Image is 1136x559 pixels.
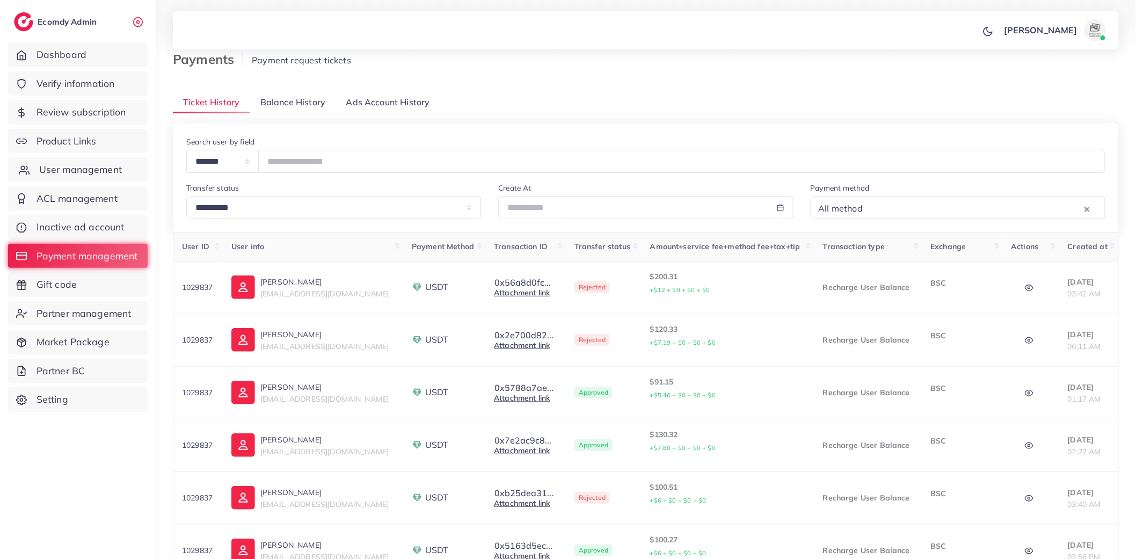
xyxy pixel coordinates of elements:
span: Verify information [37,77,115,91]
span: User info [231,242,264,251]
p: [DATE] [1068,381,1110,394]
p: [PERSON_NAME] [260,433,389,446]
a: Attachment link [494,340,550,350]
span: 02:27 AM [1068,447,1101,456]
img: ic-user-info.36bf1079.svg [231,486,255,510]
span: [EMAIL_ADDRESS][DOMAIN_NAME] [260,447,389,456]
span: Actions [1011,242,1039,251]
img: logo [14,12,33,31]
p: BSC [931,434,994,447]
p: [PERSON_NAME] [260,381,389,394]
span: User management [39,163,122,177]
button: 0x5788a7ae... [494,383,554,393]
p: Recharge User Balance [823,544,914,557]
a: Market Package [8,330,148,354]
span: Rejected [574,492,610,504]
span: Payment management [37,249,138,263]
span: User ID [182,242,209,251]
p: $100.51 [650,481,806,507]
p: $130.32 [650,428,806,454]
img: payment [412,440,423,451]
span: 01:17 AM [1068,394,1101,404]
p: Recharge User Balance [823,491,914,504]
a: Dashboard [8,42,148,67]
span: Gift code [37,278,77,292]
span: Approved [574,387,613,398]
small: +$7.80 + $0 + $0 + $0 [650,444,716,452]
span: Partner BC [37,364,85,378]
p: 1029837 [182,333,214,346]
span: 06:11 AM [1068,342,1101,351]
p: 1029837 [182,281,214,294]
a: Gift code [8,272,148,297]
a: Attachment link [494,288,550,297]
a: Setting [8,387,148,412]
label: Search user by field [186,136,254,147]
label: Transfer status [186,183,239,193]
h3: Payments [173,52,243,67]
span: Payment request tickets [252,55,351,66]
span: Inactive ad account [37,220,125,234]
p: $200.31 [650,270,806,296]
p: 1029837 [182,544,214,557]
span: Market Package [37,335,110,349]
img: ic-user-info.36bf1079.svg [231,433,255,457]
h2: Ecomdy Admin [38,17,99,27]
span: Setting [37,393,68,406]
img: ic-user-info.36bf1079.svg [231,328,255,352]
span: Transfer status [574,242,630,251]
img: ic-user-info.36bf1079.svg [231,275,255,299]
img: ic-user-info.36bf1079.svg [231,381,255,404]
img: payment [412,492,423,503]
p: BSC [931,540,994,553]
p: Recharge User Balance [823,281,914,294]
p: Recharge User Balance [823,333,914,346]
span: [EMAIL_ADDRESS][DOMAIN_NAME] [260,499,389,509]
p: BSC [931,329,994,342]
img: avatar [1084,19,1106,41]
a: Review subscription [8,100,148,125]
span: Amount+service fee+method fee+tax+tip [650,242,800,251]
span: Payment Method [412,242,474,251]
span: Created at [1068,242,1108,251]
img: payment [412,335,423,345]
a: Inactive ad account [8,215,148,239]
p: Recharge User Balance [823,439,914,452]
p: BSC [931,487,994,500]
p: Recharge User Balance [823,386,914,399]
span: Partner management [37,307,132,321]
a: Attachment link [494,393,550,403]
p: [PERSON_NAME] [260,275,389,288]
span: Ads Account History [346,96,430,108]
span: 03:42 AM [1068,289,1101,299]
input: Search for option [866,200,1082,217]
a: Attachment link [494,498,550,508]
span: Balance History [260,96,325,108]
a: ACL management [8,186,148,211]
div: Search for option [811,196,1105,219]
span: Dashboard [37,48,86,62]
p: [DATE] [1068,433,1110,446]
p: [DATE] [1068,328,1110,341]
span: Transaction type [823,242,885,251]
p: [PERSON_NAME] [1004,24,1077,37]
button: 0x7e2ac9c8... [494,435,552,445]
span: Approved [574,439,613,451]
p: $120.33 [650,323,806,349]
span: ACL management [37,192,118,206]
label: Payment method [811,183,870,193]
span: [EMAIL_ADDRESS][DOMAIN_NAME] [260,289,389,299]
small: +$7.19 + $0 + $0 + $0 [650,339,716,346]
a: Verify information [8,71,148,96]
a: Payment management [8,244,148,268]
span: USDT [425,386,449,398]
small: +$6 + $0 + $0 + $0 [650,549,707,557]
p: [DATE] [1068,275,1110,288]
img: payment [412,282,423,293]
span: Rejected [574,334,610,346]
span: Rejected [574,281,610,293]
span: Transaction ID [494,242,548,251]
span: 03:40 AM [1068,499,1101,509]
p: [DATE] [1068,486,1110,499]
span: Ticket History [183,96,239,108]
